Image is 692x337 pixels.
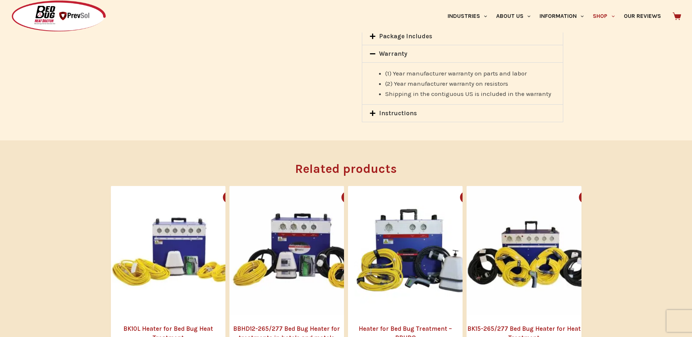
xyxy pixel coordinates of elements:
div: Warranty [362,45,563,62]
a: Heater for Bed Bug Treatment - BBHD8 [348,186,477,315]
button: Quick view toggle [223,191,235,203]
button: Quick view toggle [579,191,591,203]
button: Quick view toggle [341,191,353,203]
a: Instructions [379,109,417,117]
a: BBHD12-265/277 Bed Bug Heater for treatments in hotels and motels [229,186,359,315]
div: Package Includes [362,28,563,45]
a: BK15-265/277 Bed Bug Heater for Heat Treatment [467,186,596,315]
a: BK10L Heater for Bed Bug Heat Treatment [111,186,240,315]
span: (2) Year manufacturer warranty on resistors [385,80,508,87]
h2: Related products [111,160,581,178]
a: Warranty [379,50,407,57]
span: Shipping in the contiguous US is included in the warranty [385,90,551,97]
a: Package Includes [379,32,432,40]
div: Warranty [362,62,563,104]
button: Quick view toggle [460,191,472,203]
span: (1) Year manufacturer warranty on parts and labor [385,70,527,77]
div: Instructions [362,105,563,122]
button: Open LiveChat chat widget [6,3,28,25]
